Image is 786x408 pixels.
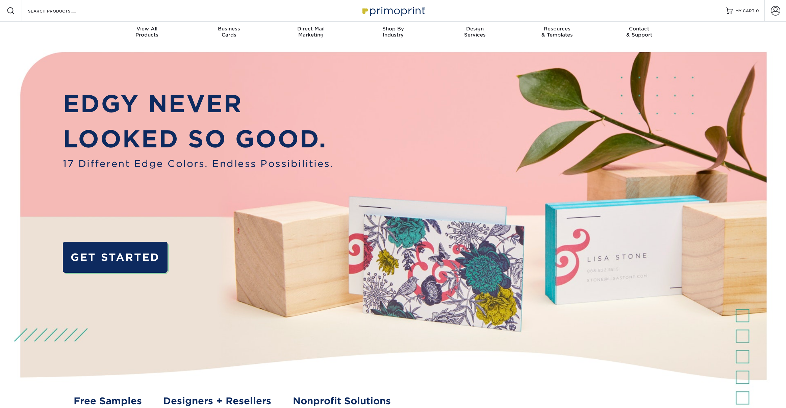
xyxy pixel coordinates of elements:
[188,26,270,32] span: Business
[434,26,516,32] span: Design
[598,26,680,32] span: Contact
[270,26,352,38] div: Marketing
[359,3,427,18] img: Primoprint
[598,22,680,43] a: Contact& Support
[516,26,598,32] span: Resources
[598,26,680,38] div: & Support
[270,22,352,43] a: Direct MailMarketing
[352,26,434,32] span: Shop By
[106,22,188,43] a: View AllProducts
[352,22,434,43] a: Shop ByIndustry
[106,26,188,38] div: Products
[188,22,270,43] a: BusinessCards
[756,8,759,13] span: 0
[270,26,352,32] span: Direct Mail
[27,7,93,15] input: SEARCH PRODUCTS.....
[735,8,755,14] span: MY CART
[434,26,516,38] div: Services
[516,26,598,38] div: & Templates
[516,22,598,43] a: Resources& Templates
[352,26,434,38] div: Industry
[434,22,516,43] a: DesignServices
[188,26,270,38] div: Cards
[106,26,188,32] span: View All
